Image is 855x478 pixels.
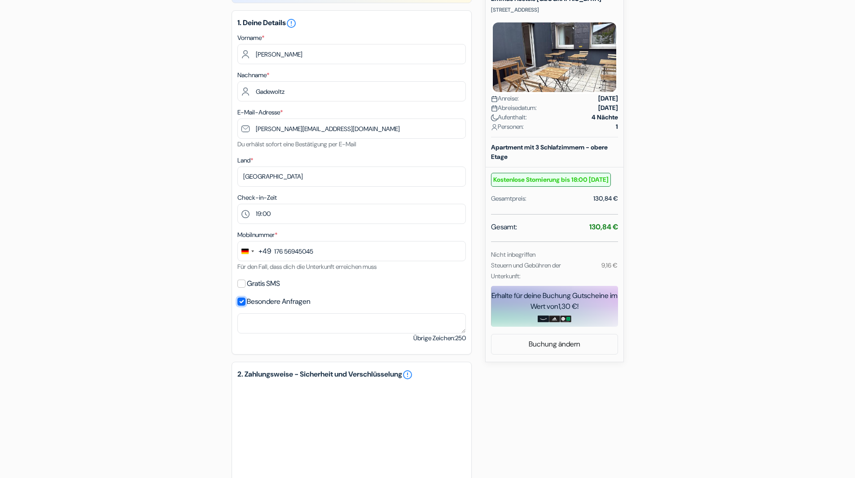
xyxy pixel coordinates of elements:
[560,316,571,323] img: uber-uber-eats-card.png
[491,173,611,187] small: Kostenlose Stornierung bis 18:00 [DATE]
[237,108,283,117] label: E-Mail-Adresse
[491,113,527,122] span: Aufenthalt:
[286,18,297,27] a: error_outline
[491,261,561,280] small: Steuern und Gebühren der Unterkunft:
[237,44,466,64] input: Vornamen eingeben
[237,118,466,139] input: E-Mail-Adresse eingeben
[616,122,618,132] strong: 1
[549,316,560,323] img: adidas-card.png
[237,18,466,29] h5: 1. Deine Details
[237,241,466,261] input: 1512 3456789
[237,193,277,202] label: Check-in-Zeit
[413,333,466,343] small: Übrige Zeichen:
[558,302,577,311] span: 1,30 €
[402,369,413,380] a: error_outline
[491,114,498,121] img: moon.svg
[237,81,466,101] input: Nachnamen eingeben
[589,222,618,232] strong: 130,84 €
[592,113,618,122] strong: 4 Nächte
[237,140,356,148] small: Du erhälst sofort eine Bestätigung per E-Mail
[491,222,517,232] span: Gesamt:
[491,105,498,112] img: calendar.svg
[237,70,269,80] label: Nachname
[491,143,608,161] b: Apartment mit 3 Schlafzimmern - obere Etage
[247,295,311,308] label: Besondere Anfragen
[247,277,280,290] label: Gratis SMS
[286,18,297,29] i: error_outline
[238,241,271,261] button: Change country, selected Germany (+49)
[491,122,524,132] span: Personen:
[491,94,519,103] span: Anreise:
[491,96,498,102] img: calendar.svg
[491,194,526,203] div: Gesamtpreis:
[491,103,537,113] span: Abreisedatum:
[491,124,498,131] img: user_icon.svg
[259,246,271,257] div: +49
[593,194,618,203] div: 130,84 €
[491,250,535,259] small: Nicht inbegriffen
[237,369,466,380] h5: 2. Zahlungsweise - Sicherheit und Verschlüsselung
[455,334,466,342] span: 250
[237,263,377,271] small: Für den Fall, dass dich die Unterkunft erreichen muss
[491,336,618,353] a: Buchung ändern
[491,6,618,13] p: [STREET_ADDRESS]
[538,316,549,323] img: amazon-card-no-text.png
[237,33,264,43] label: Vorname
[598,94,618,103] strong: [DATE]
[237,156,253,165] label: Land
[598,103,618,113] strong: [DATE]
[237,230,277,240] label: Mobilnummer
[601,261,618,269] small: 9,16 €
[491,290,618,312] div: Erhalte für deine Buchung Gutscheine im Wert von !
